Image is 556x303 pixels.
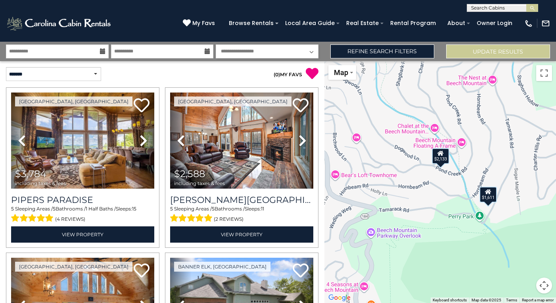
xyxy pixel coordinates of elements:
img: phone-regular-white.png [524,19,533,28]
span: 5 [11,206,14,212]
img: thumbnail_163281444.jpeg [170,93,313,189]
a: Add to favorites [134,97,150,114]
span: 0 [275,71,278,77]
span: (2 reviews) [214,214,243,224]
div: $1,611 [479,187,497,203]
span: 5 [170,206,173,212]
a: Rental Program [386,17,440,29]
a: My Favs [183,19,217,28]
img: mail-regular-white.png [541,19,550,28]
span: (4 reviews) [55,214,85,224]
button: Toggle fullscreen view [536,65,552,81]
a: View Property [11,226,154,243]
span: $3,784 [15,168,46,179]
a: Pipers Paradise [11,195,154,205]
a: Open this area in Google Maps (opens a new window) [326,293,353,303]
span: Map [334,68,348,77]
a: [GEOGRAPHIC_DATA], [GEOGRAPHIC_DATA] [15,96,132,106]
span: Map data ©2025 [472,298,501,302]
a: Banner Elk, [GEOGRAPHIC_DATA] [174,262,270,272]
a: Owner Login [473,17,516,29]
a: (0)MY FAVS [274,71,302,77]
a: Add to favorites [293,262,309,280]
h3: Rudolph Resort [170,195,313,205]
div: Sleeping Areas / Bathrooms / Sleeps: [170,205,313,224]
a: Add to favorites [134,262,150,280]
a: Terms (opens in new tab) [506,298,517,302]
a: Refine Search Filters [330,44,434,58]
img: White-1-2.png [6,15,113,31]
a: [GEOGRAPHIC_DATA], [GEOGRAPHIC_DATA] [174,96,291,106]
span: including taxes & fees [174,181,225,186]
div: Sleeping Areas / Bathrooms / Sleeps: [11,205,154,224]
a: About [443,17,469,29]
a: [PERSON_NAME][GEOGRAPHIC_DATA] [170,195,313,205]
span: $2,588 [174,168,205,179]
a: Browse Rentals [225,17,278,29]
span: 1 Half Baths / [86,206,116,212]
button: Update Results [446,44,550,58]
span: My Favs [192,19,215,27]
span: 11 [261,206,264,212]
a: Report a map error [522,298,554,302]
div: $2,133 [432,148,449,164]
span: ( ) [274,71,280,77]
button: Map camera controls [536,278,552,293]
span: 15 [132,206,136,212]
a: Local Area Guide [281,17,339,29]
span: 5 [53,206,56,212]
button: Change map style [328,65,356,80]
a: Real Estate [342,17,383,29]
span: including taxes & fees [15,181,66,186]
a: View Property [170,226,313,243]
img: Google [326,293,353,303]
button: Keyboard shortcuts [433,297,467,303]
img: thumbnail_166630216.jpeg [11,93,154,189]
a: [GEOGRAPHIC_DATA], [GEOGRAPHIC_DATA] [15,262,132,272]
span: 5 [212,206,215,212]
